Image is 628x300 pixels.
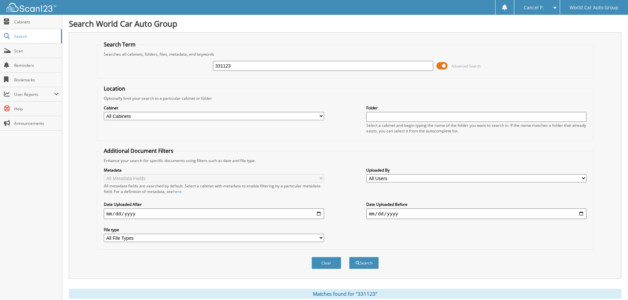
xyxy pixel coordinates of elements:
[14,106,59,112] span: Help
[101,85,129,92] legend: Location
[349,257,379,269] button: Search
[101,95,590,101] div: Optionally limit your search to a particular cabinet or folder
[104,202,324,207] label: Date Uploaded After
[524,6,544,10] span: Cancel P.
[366,123,586,134] div: Select a cabinet and begin typing the name of the folder you want to search in. If the name match...
[14,19,59,25] span: Cabinets
[104,105,324,111] label: Cabinet
[570,6,618,10] span: World Car Auto Group
[104,183,324,194] div: All metadata fields are searched by default. Select a cabinet with metadata to enable filtering b...
[69,18,621,29] h1: Search World Car Auto Group
[366,167,586,173] label: Uploaded By
[366,202,586,207] label: Date Uploaded Before
[366,208,586,219] input: end
[101,51,590,57] div: Searches all cabinets, folders, files, metadata, and keywords
[366,105,586,111] label: Folder
[7,3,56,12] img: scan123-logo-white.svg
[101,158,590,163] div: Enhance your search for specific documents using filters such as date and file type.
[14,121,59,126] span: Announcements
[451,64,481,68] span: Advanced Search
[14,34,58,39] span: Search
[14,77,59,83] span: Bookmarks
[104,227,324,232] label: File type
[312,257,341,269] button: Clear
[173,189,182,194] a: here
[101,41,139,48] legend: Search Term
[14,63,59,68] span: Reminders
[101,147,177,154] legend: Additional Document Filters
[14,92,54,97] span: User Reports
[104,167,324,173] label: Metadata
[14,48,59,54] span: Scan
[69,289,621,299] div: Matches found for "331123"
[104,208,324,219] input: start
